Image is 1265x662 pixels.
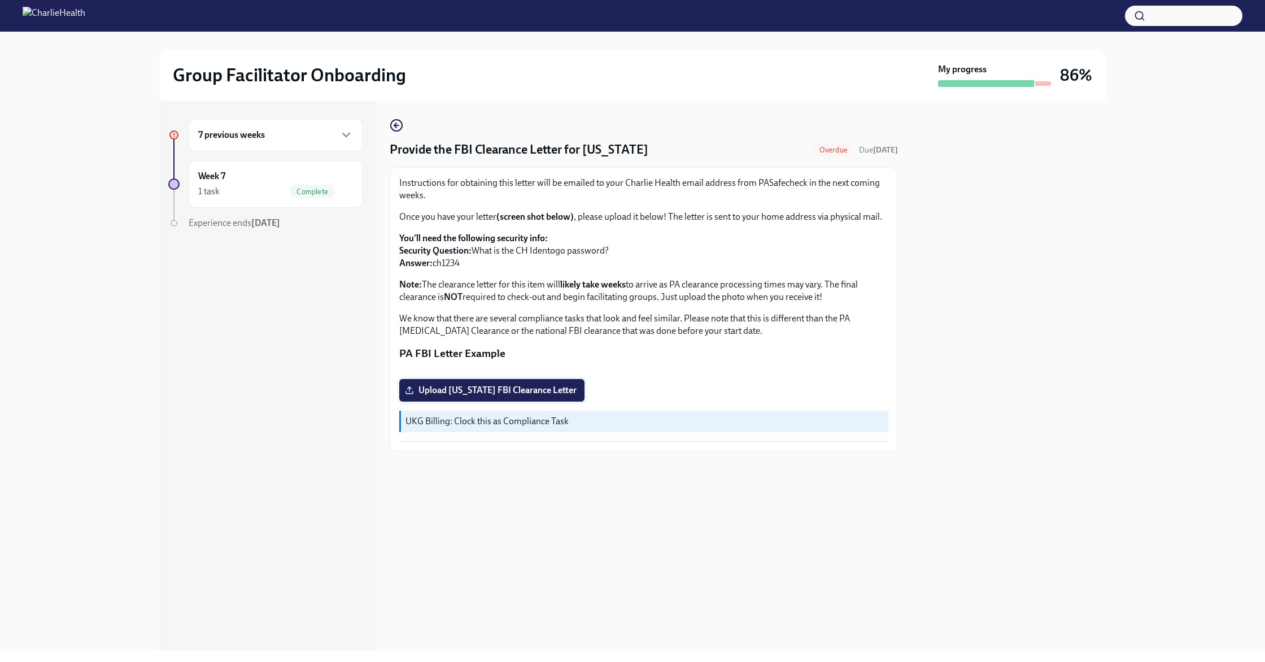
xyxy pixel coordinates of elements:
h6: Week 7 [198,170,225,182]
strong: My progress [938,63,987,76]
span: August 26th, 2025 09:00 [859,145,898,155]
h2: Group Facilitator Onboarding [173,64,406,86]
p: The clearance letter for this item will to arrive as PA clearance processing times may vary. The ... [399,278,888,303]
p: What is the CH Identogo password? ch1234 [399,232,888,269]
strong: You'll need the following security info: [399,233,548,243]
strong: Security Question: [399,245,472,256]
p: PA FBI Letter Example [399,346,888,361]
p: Once you have your letter , please upload it below! The letter is sent to your home address via p... [399,211,888,223]
h4: Provide the FBI Clearance Letter for [US_STATE] [390,141,648,158]
strong: likely take weeks [560,279,626,290]
p: Instructions for obtaining this letter will be emailed to your Charlie Health email address from ... [399,177,888,202]
h3: 86% [1060,65,1092,85]
span: Upload [US_STATE] FBI Clearance Letter [407,385,577,396]
p: We know that there are several compliance tasks that look and feel similar. Please note that this... [399,312,888,337]
span: Overdue [813,146,854,154]
strong: NOT [444,291,463,302]
a: Week 71 taskComplete [168,160,363,208]
strong: [DATE] [251,217,280,228]
img: CharlieHealth [23,7,85,25]
div: 1 task [198,185,220,198]
label: Upload [US_STATE] FBI Clearance Letter [399,379,584,402]
strong: Answer: [399,258,433,268]
div: 7 previous weeks [189,119,363,151]
p: UKG Billing: Clock this as Compliance Task [405,415,884,428]
strong: Note: [399,279,422,290]
span: Experience ends [189,217,280,228]
span: Due [859,145,898,155]
h6: 7 previous weeks [198,129,265,141]
span: Complete [290,188,335,196]
strong: [DATE] [873,145,898,155]
strong: (screen shot below) [496,211,574,222]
